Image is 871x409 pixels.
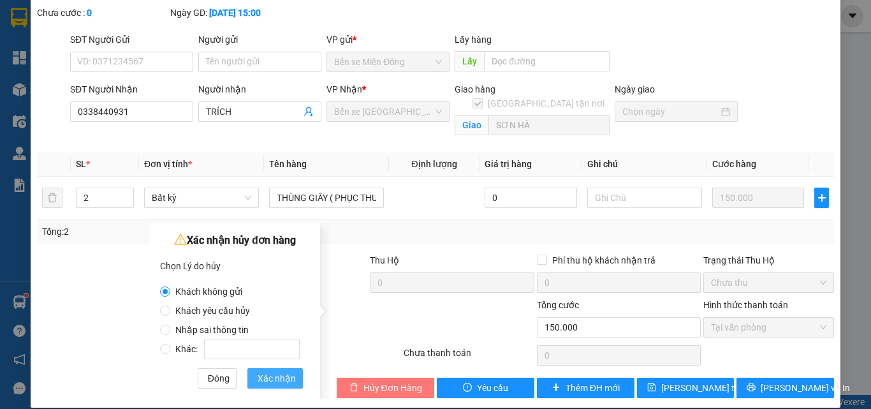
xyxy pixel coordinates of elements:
[661,381,763,395] span: [PERSON_NAME] thay đổi
[6,6,185,54] li: Rạng Đông Buslines
[455,115,488,135] span: Giao
[437,378,534,398] button: exclamation-circleYêu cầu
[258,371,296,385] span: Xác nhận
[370,255,399,265] span: Thu Hộ
[152,188,251,207] span: Bất kỳ
[6,69,88,97] li: VP Bến xe Miền Đông
[712,188,804,208] input: 0
[402,346,536,368] div: Chưa thanh toán
[170,306,255,316] span: Khách yêu cầu hủy
[144,159,192,169] span: Đơn vị tính
[552,383,560,393] span: plus
[198,33,321,47] div: Người gửi
[463,383,472,393] span: exclamation-circle
[304,107,314,117] span: user-add
[411,159,457,169] span: Định lượng
[269,159,307,169] span: Tên hàng
[747,383,756,393] span: printer
[761,381,850,395] span: [PERSON_NAME] và In
[70,33,193,47] div: SĐT Người Gửi
[170,344,305,354] span: Khác:
[622,105,719,119] input: Ngày giao
[363,381,422,395] span: Hủy Đơn Hàng
[587,188,702,208] input: Ghi Chú
[703,300,788,310] label: Hình thức thanh toán
[88,69,170,111] li: VP Bến xe [GEOGRAPHIC_DATA]
[269,188,384,208] input: VD: Bàn, Ghế
[208,371,230,385] span: Đóng
[485,159,532,169] span: Giá trị hàng
[711,273,826,292] span: Chưa thu
[160,231,310,250] div: Xác nhận hủy đơn hàng
[455,84,495,94] span: Giao hàng
[484,51,610,71] input: Dọc đường
[483,96,610,110] span: [GEOGRAPHIC_DATA] tận nơi
[711,318,826,337] span: Tại văn phòng
[566,381,620,395] span: Thêm ĐH mới
[42,225,337,239] div: Tổng: 2
[209,8,261,18] b: [DATE] 15:00
[326,84,362,94] span: VP Nhận
[712,159,756,169] span: Cước hàng
[547,253,661,267] span: Phí thu hộ khách nhận trả
[160,257,310,276] div: Chọn Lý do hủy
[170,6,301,20] div: Ngày GD:
[537,300,579,310] span: Tổng cước
[815,193,828,203] span: plus
[455,51,484,71] span: Lấy
[455,34,492,45] span: Lấy hàng
[637,378,735,398] button: save[PERSON_NAME] thay đổi
[174,233,187,246] span: warning
[736,378,834,398] button: printer[PERSON_NAME] và In
[334,102,442,121] span: Bến xe Quảng Ngãi
[647,383,656,393] span: save
[70,82,193,96] div: SĐT Người Nhận
[204,339,300,359] input: Khác:
[334,52,442,71] span: Bến xe Miền Đông
[703,253,834,267] div: Trạng thái Thu Hộ
[198,82,321,96] div: Người nhận
[247,368,303,389] button: Xác nhận
[42,188,62,208] button: delete
[170,286,247,297] span: Khách không gửi
[87,8,92,18] b: 0
[615,84,655,94] label: Ngày giao
[477,381,508,395] span: Yêu cầu
[582,152,707,177] th: Ghi chú
[76,159,86,169] span: SL
[326,33,450,47] div: VP gửi
[37,6,168,20] div: Chưa cước :
[349,383,358,393] span: delete
[814,188,829,208] button: plus
[337,378,434,398] button: deleteHủy Đơn Hàng
[537,378,634,398] button: plusThêm ĐH mới
[198,368,237,389] button: Đóng
[170,325,254,335] span: Nhập sai thông tin
[488,115,610,135] input: Giao tận nơi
